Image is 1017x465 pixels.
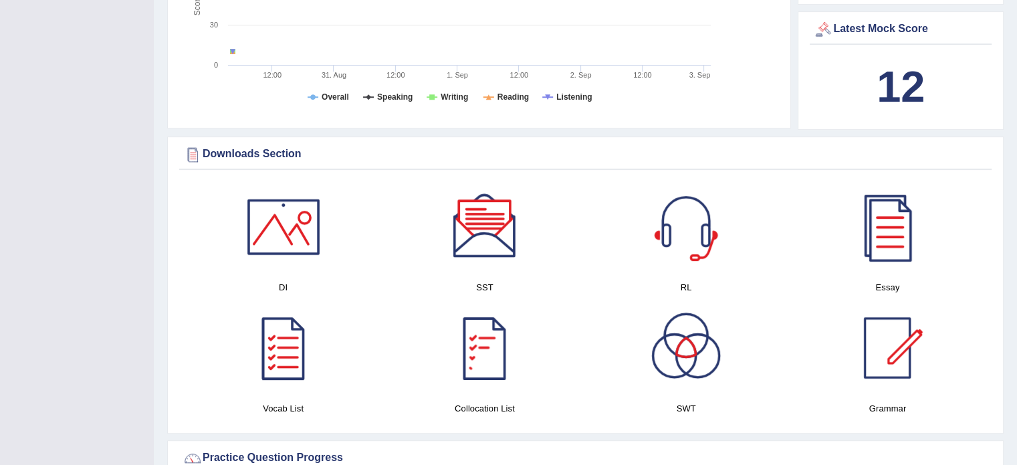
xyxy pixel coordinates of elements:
tspan: Reading [497,92,529,102]
text: 12:00 [386,71,405,79]
tspan: 1. Sep [447,71,468,79]
tspan: Overall [322,92,349,102]
tspan: Listening [556,92,592,102]
tspan: 2. Sep [570,71,592,79]
h4: SWT [592,401,780,415]
text: 12:00 [510,71,529,79]
text: 12:00 [263,71,281,79]
b: 12 [877,62,925,111]
text: 30 [210,21,218,29]
h4: Collocation List [390,401,578,415]
text: 12:00 [633,71,652,79]
div: Latest Mock Score [813,19,988,39]
h4: Essay [794,280,982,294]
div: Downloads Section [183,145,988,165]
h4: SST [390,280,578,294]
tspan: 31. Aug [322,71,346,79]
h4: DI [189,280,377,294]
h4: Grammar [794,401,982,415]
h4: RL [592,280,780,294]
tspan: Writing [441,92,468,102]
h4: Vocab List [189,401,377,415]
text: 0 [214,61,218,69]
tspan: Speaking [377,92,413,102]
tspan: 3. Sep [689,71,711,79]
